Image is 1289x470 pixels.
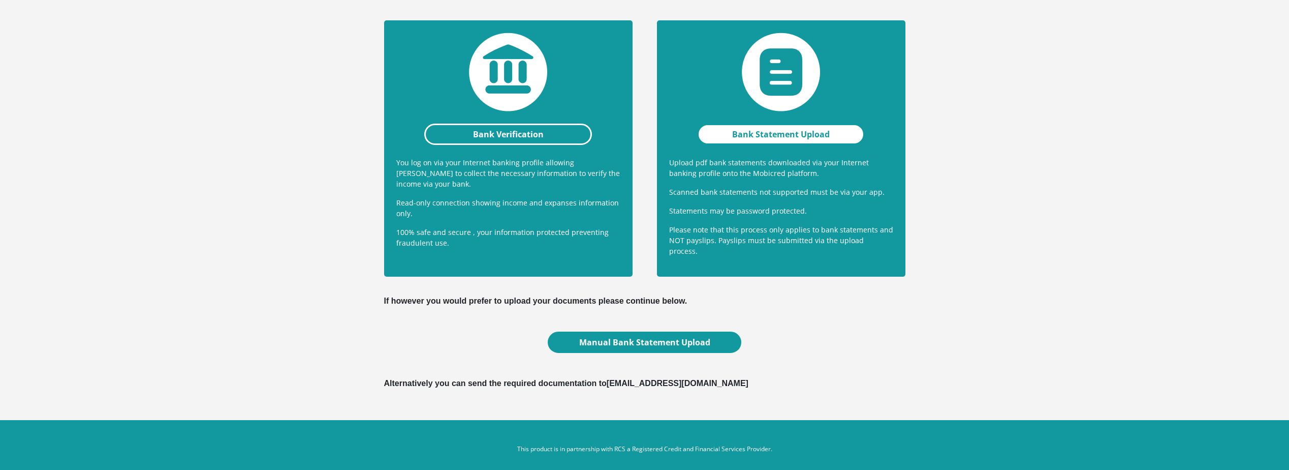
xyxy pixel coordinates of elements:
p: Scanned bank statements not supported must be via your app. [669,187,893,197]
b: Alternatively you can send the required documentation to [EMAIL_ADDRESS][DOMAIN_NAME] [384,379,748,388]
p: 100% safe and secure , your information protected preventing fraudulent use. [396,227,620,248]
p: Please note that this process only applies to bank statements and NOT payslips. Payslips must be ... [669,224,893,256]
p: Statements may be password protected. [669,205,893,216]
img: statement-upload.png [742,33,820,111]
img: bank-verification.png [469,33,547,111]
p: Read-only connection showing income and expanses information only. [396,197,620,219]
p: You log on via your Internet banking profile allowing [PERSON_NAME] to collect the necessary info... [396,157,620,189]
b: If however you would prefer to upload your documents please continue below. [384,297,687,305]
p: This product is in partnership with RCS a Registered Credit and Financial Services Provider. [363,445,927,454]
a: Bank Verification [424,124,592,145]
a: Manual Bank Statement Upload [548,332,741,353]
p: Upload pdf bank statements downloaded via your Internet banking profile onto the Mobicred platform. [669,157,893,179]
a: Bank Statement Upload [697,124,865,145]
